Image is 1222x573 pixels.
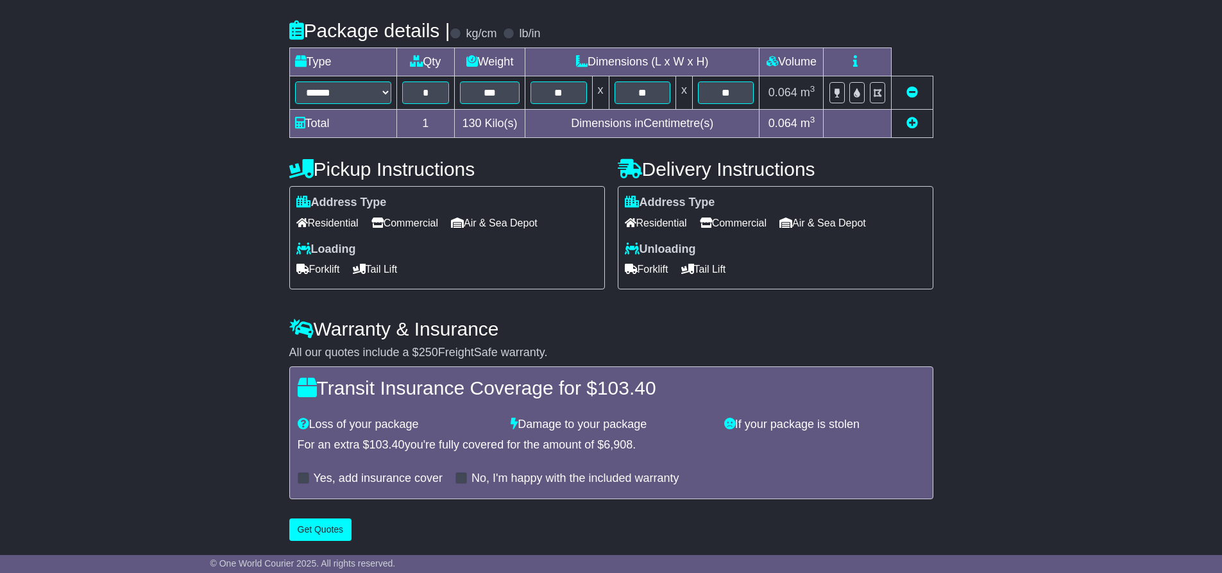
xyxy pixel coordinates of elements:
a: Add new item [906,117,918,130]
button: Get Quotes [289,518,352,541]
div: If your package is stolen [718,418,931,432]
span: Tail Lift [681,259,726,279]
div: Damage to your package [504,418,718,432]
span: Forklift [625,259,668,279]
td: Type [289,48,396,76]
span: 250 [419,346,438,359]
span: Air & Sea Depot [779,213,866,233]
td: Dimensions in Centimetre(s) [525,110,760,138]
label: kg/cm [466,27,496,41]
span: Commercial [371,213,438,233]
td: Volume [760,48,824,76]
label: Address Type [296,196,387,210]
h4: Delivery Instructions [618,158,933,180]
sup: 3 [810,115,815,124]
td: Dimensions (L x W x H) [525,48,760,76]
td: Qty [396,48,455,76]
h4: Transit Insurance Coverage for $ [298,377,925,398]
div: Loss of your package [291,418,505,432]
td: x [675,76,692,110]
span: m [801,117,815,130]
span: 130 [462,117,482,130]
label: Loading [296,243,356,257]
td: x [592,76,609,110]
a: Remove this item [906,86,918,99]
span: 0.064 [768,86,797,99]
td: Weight [455,48,525,76]
span: 103.40 [597,377,656,398]
span: Air & Sea Depot [451,213,538,233]
label: No, I'm happy with the included warranty [471,472,679,486]
span: Commercial [700,213,767,233]
sup: 3 [810,84,815,94]
div: All our quotes include a $ FreightSafe warranty. [289,346,933,360]
label: lb/in [519,27,540,41]
label: Address Type [625,196,715,210]
span: 0.064 [768,117,797,130]
label: Unloading [625,243,696,257]
span: Tail Lift [353,259,398,279]
td: Total [289,110,396,138]
label: Yes, add insurance cover [314,472,443,486]
h4: Pickup Instructions [289,158,605,180]
td: 1 [396,110,455,138]
td: Kilo(s) [455,110,525,138]
span: © One World Courier 2025. All rights reserved. [210,558,396,569]
span: Residential [625,213,687,233]
span: 6,908 [604,438,632,451]
h4: Package details | [289,20,450,41]
span: Residential [296,213,359,233]
span: m [801,86,815,99]
h4: Warranty & Insurance [289,318,933,339]
span: Forklift [296,259,340,279]
span: 103.40 [369,438,405,451]
div: For an extra $ you're fully covered for the amount of $ . [298,438,925,452]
